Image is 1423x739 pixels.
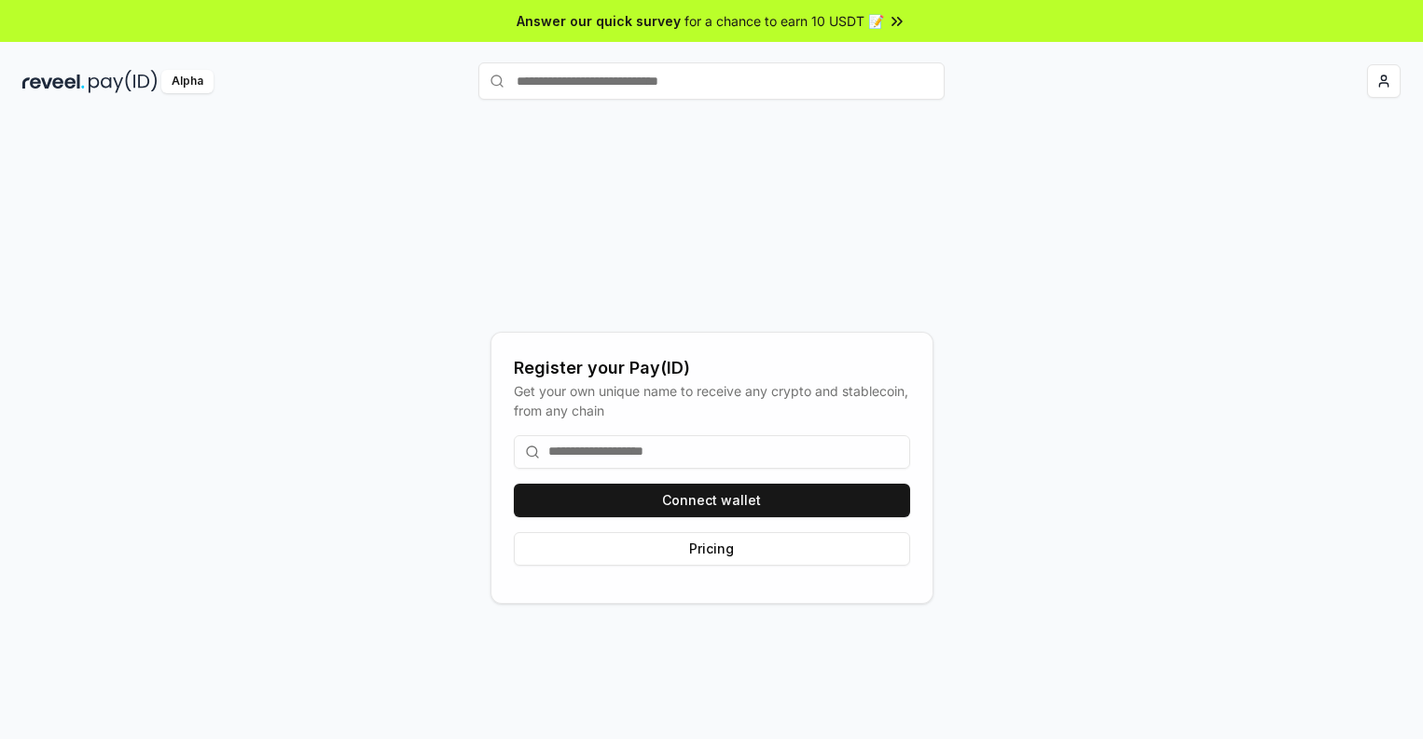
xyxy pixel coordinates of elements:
img: reveel_dark [22,70,85,93]
button: Connect wallet [514,484,910,517]
div: Alpha [161,70,214,93]
button: Pricing [514,532,910,566]
div: Register your Pay(ID) [514,355,910,381]
div: Get your own unique name to receive any crypto and stablecoin, from any chain [514,381,910,420]
img: pay_id [89,70,158,93]
span: for a chance to earn 10 USDT 📝 [684,11,884,31]
span: Answer our quick survey [517,11,681,31]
